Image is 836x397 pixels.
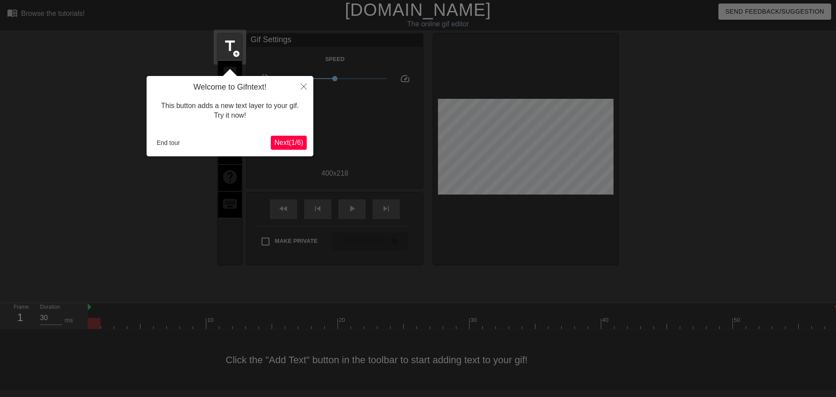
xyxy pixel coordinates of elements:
div: This button adds a new text layer to your gif. Try it now! [153,92,307,130]
h4: Welcome to Gifntext! [153,83,307,92]
button: End tour [153,136,183,149]
button: Next [271,136,307,150]
button: Close [294,76,313,96]
span: Next ( 1 / 6 ) [274,139,303,146]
